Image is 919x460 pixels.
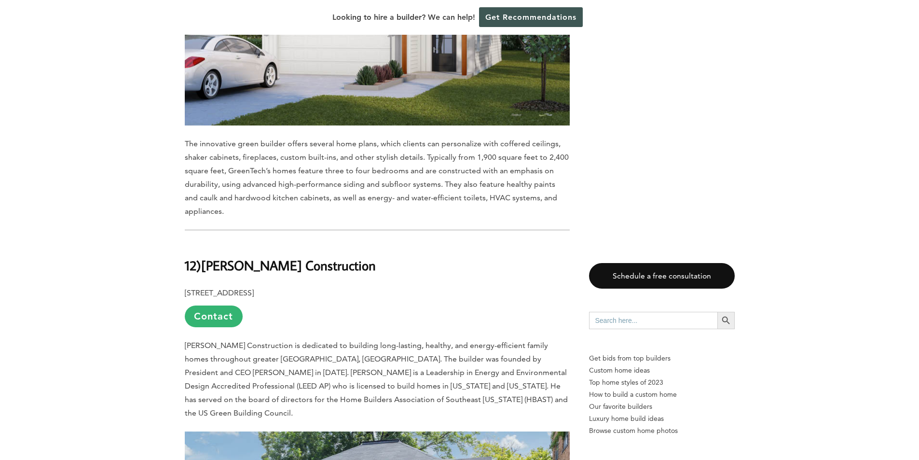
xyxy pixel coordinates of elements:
[185,286,570,327] p: [STREET_ADDRESS]
[185,341,568,418] span: [PERSON_NAME] Construction is dedicated to building long-lasting, healthy, and energy-efficient f...
[589,364,735,376] a: Custom home ideas
[185,139,569,216] span: The innovative green builder offers several home plans, which clients can personalize with coffer...
[589,263,735,289] a: Schedule a free consultation
[479,7,583,27] a: Get Recommendations
[201,257,376,274] b: [PERSON_NAME] Construction
[589,413,735,425] a: Luxury home build ideas
[589,425,735,437] a: Browse custom home photos
[185,257,201,274] b: 12)
[589,389,735,401] a: How to build a custom home
[871,412,907,448] iframe: Drift Widget Chat Controller
[589,312,717,329] input: Search here...
[589,376,735,389] a: Top home styles of 2023
[589,401,735,413] a: Our favorite builders
[721,315,731,326] svg: Search
[185,306,243,327] a: Contact
[589,352,735,364] p: Get bids from top builders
